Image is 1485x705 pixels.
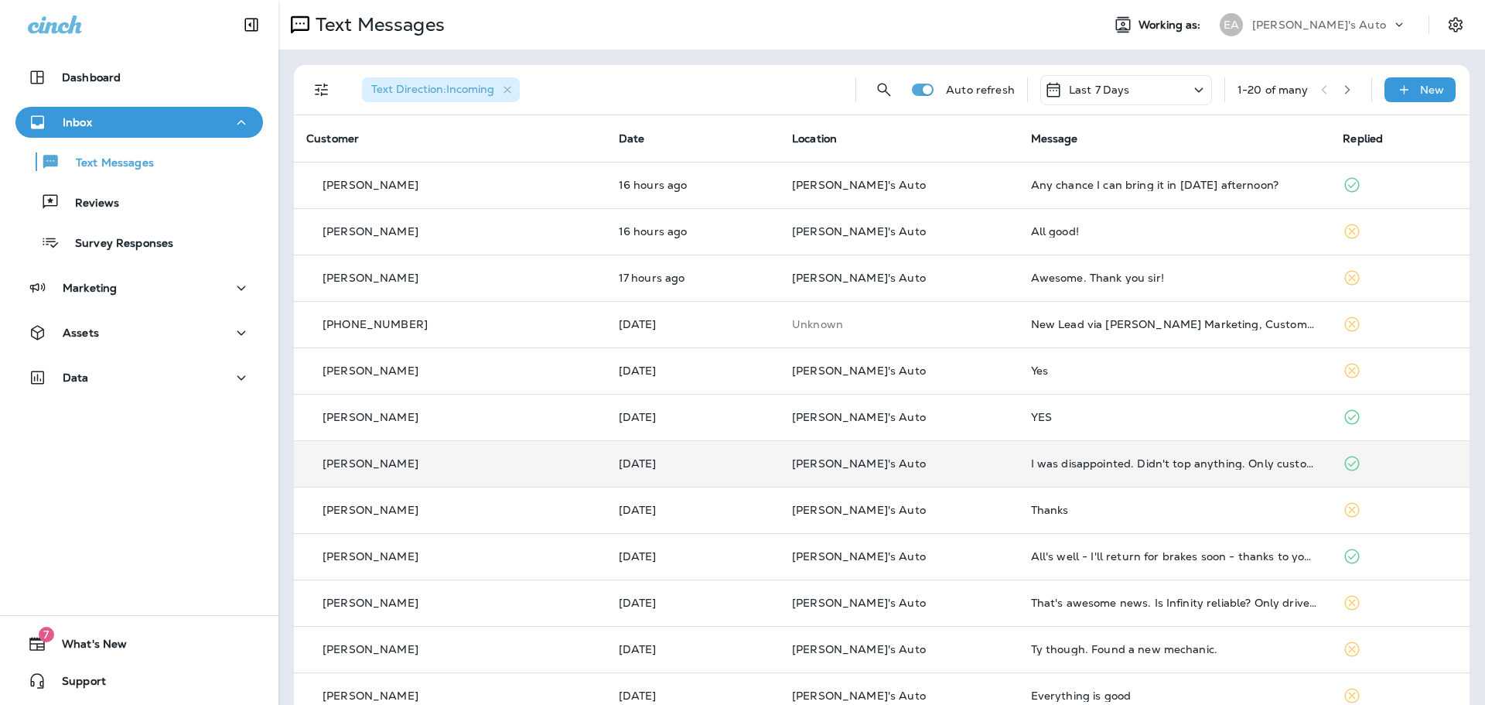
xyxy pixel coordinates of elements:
[323,179,418,191] p: [PERSON_NAME]
[792,178,926,192] span: [PERSON_NAME]'s Auto
[792,503,926,517] span: [PERSON_NAME]'s Auto
[15,317,263,348] button: Assets
[15,145,263,178] button: Text Messages
[792,132,837,145] span: Location
[60,237,173,252] p: Survey Responses
[1031,225,1319,238] div: All good!
[63,116,92,128] p: Inbox
[619,132,645,145] span: Date
[1031,132,1078,145] span: Message
[63,371,89,384] p: Data
[323,318,428,330] p: [PHONE_NUMBER]
[1138,19,1204,32] span: Working as:
[62,71,121,84] p: Dashboard
[619,643,767,655] p: Aug 22, 2025 11:24 AM
[1220,13,1243,36] div: EA
[792,224,926,238] span: [PERSON_NAME]'s Auto
[792,318,1006,330] p: This customer does not have a last location and the phone number they messaged is not assigned to...
[1031,643,1319,655] div: Ty though. Found a new mechanic.
[1031,597,1319,609] div: That's awesome news. Is Infinity reliable? Only drive max 20 miles . How best to sell Jag? I've k...
[1031,411,1319,423] div: YES
[39,627,54,642] span: 7
[792,271,926,285] span: [PERSON_NAME]'s Auto
[792,457,926,471] span: [PERSON_NAME]'s Auto
[619,272,767,284] p: Aug 26, 2025 03:31 PM
[15,666,263,696] button: Support
[323,643,418,655] p: [PERSON_NAME]
[1343,132,1383,145] span: Replied
[869,74,900,105] button: Search Messages
[323,364,418,377] p: [PERSON_NAME]
[323,225,418,238] p: [PERSON_NAME]
[1031,504,1319,516] div: Thanks
[619,179,767,191] p: Aug 26, 2025 04:20 PM
[1069,84,1130,96] p: Last 7 Days
[792,642,926,656] span: [PERSON_NAME]'s Auto
[1031,550,1319,563] div: All's well - I'll return for brakes soon - thanks to you and your excellent staff!
[306,74,337,105] button: Filters
[619,550,767,563] p: Aug 22, 2025 02:21 PM
[323,272,418,284] p: [PERSON_NAME]
[1031,690,1319,702] div: Everything is good
[619,457,767,470] p: Aug 22, 2025 04:00 PM
[619,690,767,702] p: Aug 22, 2025 11:23 AM
[946,84,1015,96] p: Auto refresh
[1420,84,1444,96] p: New
[323,411,418,423] p: [PERSON_NAME]
[362,77,520,102] div: Text Direction:Incoming
[323,457,418,470] p: [PERSON_NAME]
[1031,318,1319,330] div: New Lead via Merrick Marketing, Customer Name: Patricia B., Contact info: 9414052618, Job Info: I...
[60,197,119,211] p: Reviews
[1031,364,1319,377] div: Yes
[46,638,127,656] span: What's New
[63,282,117,294] p: Marketing
[619,364,767,377] p: Aug 24, 2025 11:18 AM
[619,597,767,609] p: Aug 22, 2025 12:18 PM
[619,504,767,516] p: Aug 22, 2025 02:22 PM
[792,549,926,563] span: [PERSON_NAME]'s Auto
[1031,179,1319,191] div: Any chance I can bring it in tomorrow afternoon?
[792,689,926,703] span: [PERSON_NAME]'s Auto
[792,596,926,610] span: [PERSON_NAME]'s Auto
[309,13,445,36] p: Text Messages
[619,318,767,330] p: Aug 25, 2025 11:10 AM
[323,550,418,563] p: [PERSON_NAME]
[306,132,359,145] span: Customer
[792,410,926,424] span: [PERSON_NAME]'s Auto
[792,364,926,378] span: [PERSON_NAME]'s Auto
[46,675,106,693] span: Support
[619,411,767,423] p: Aug 24, 2025 11:18 AM
[15,62,263,93] button: Dashboard
[60,156,154,171] p: Text Messages
[323,597,418,609] p: [PERSON_NAME]
[63,327,99,339] p: Assets
[15,628,263,659] button: 7What's New
[1031,457,1319,470] div: I was disappointed. Didn't top anything. Only customer, took an hour. I even gave that guy $10 an...
[323,690,418,702] p: [PERSON_NAME]
[1442,11,1470,39] button: Settings
[1252,19,1386,31] p: [PERSON_NAME]'s Auto
[619,225,767,238] p: Aug 26, 2025 04:07 PM
[1237,84,1309,96] div: 1 - 20 of many
[15,186,263,218] button: Reviews
[323,504,418,516] p: [PERSON_NAME]
[15,107,263,138] button: Inbox
[15,226,263,258] button: Survey Responses
[15,272,263,303] button: Marketing
[230,9,273,40] button: Collapse Sidebar
[1031,272,1319,284] div: Awesome. Thank you sir!
[371,82,494,96] span: Text Direction : Incoming
[15,362,263,393] button: Data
